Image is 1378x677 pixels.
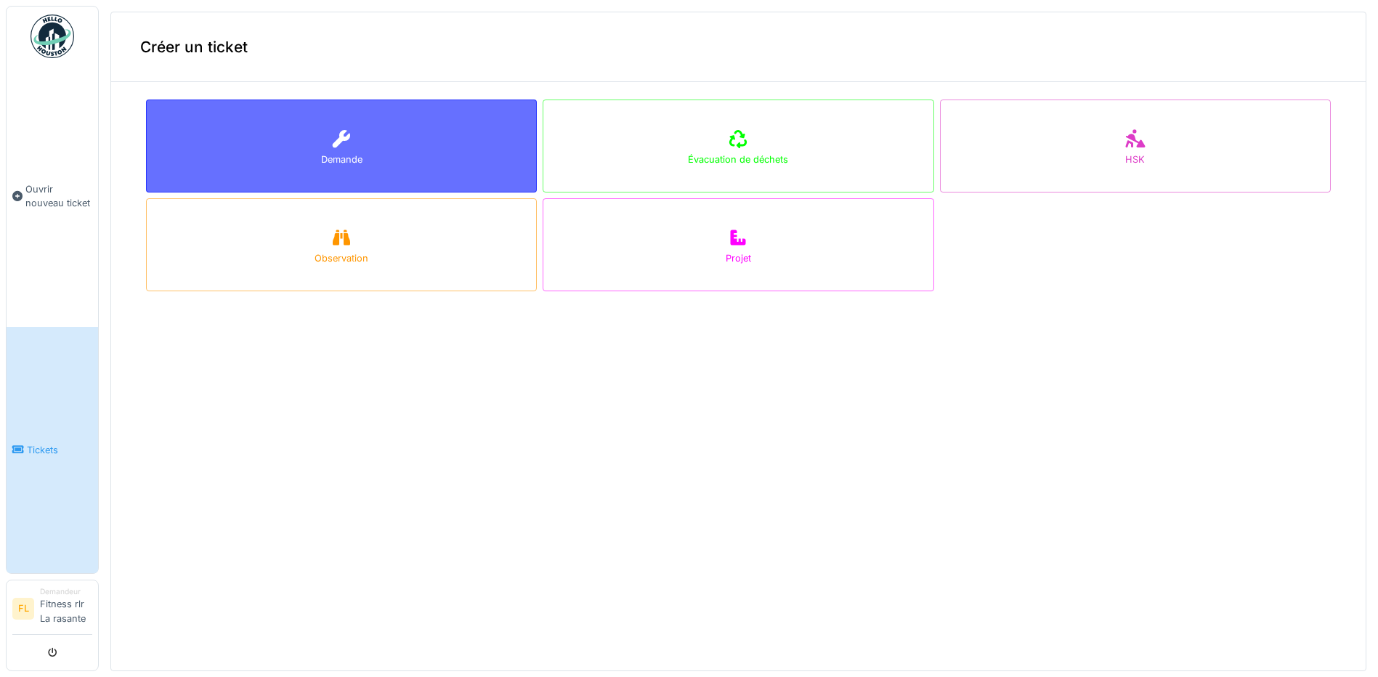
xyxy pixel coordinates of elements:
[40,586,92,597] div: Demandeur
[25,182,92,210] span: Ouvrir nouveau ticket
[31,15,74,58] img: Badge_color-CXgf-gQk.svg
[1125,153,1145,166] div: HSK
[7,327,98,573] a: Tickets
[12,598,34,620] li: FL
[726,251,751,265] div: Projet
[27,443,92,457] span: Tickets
[111,12,1366,82] div: Créer un ticket
[12,586,92,635] a: FL DemandeurFitness rlr La rasante
[688,153,788,166] div: Évacuation de déchets
[40,586,92,631] li: Fitness rlr La rasante
[7,66,98,327] a: Ouvrir nouveau ticket
[315,251,368,265] div: Observation
[321,153,362,166] div: Demande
